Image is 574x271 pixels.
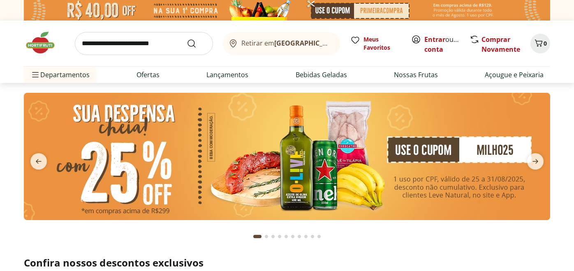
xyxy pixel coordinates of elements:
button: Go to page 6 from fs-carousel [289,227,296,246]
button: previous [24,153,53,170]
b: [GEOGRAPHIC_DATA]/[GEOGRAPHIC_DATA] [274,39,413,48]
button: Go to page 4 from fs-carousel [276,227,283,246]
button: Carrinho [530,34,550,53]
a: Ofertas [137,70,160,80]
button: Go to page 2 from fs-carousel [263,227,270,246]
h2: Confira nossos descontos exclusivos [24,256,550,269]
span: 0 [544,39,547,47]
input: search [75,32,213,55]
a: Nossas Frutas [394,70,438,80]
span: Retirar em [241,39,332,47]
button: Go to page 5 from fs-carousel [283,227,289,246]
button: Go to page 3 from fs-carousel [270,227,276,246]
button: Submit Search [187,39,206,48]
a: Meus Favoritos [350,35,401,52]
button: Retirar em[GEOGRAPHIC_DATA]/[GEOGRAPHIC_DATA] [223,32,340,55]
button: Go to page 10 from fs-carousel [316,227,322,246]
a: Lançamentos [206,70,248,80]
button: Current page from fs-carousel [252,227,263,246]
a: Comprar Novamente [481,35,520,54]
button: Go to page 8 from fs-carousel [303,227,309,246]
a: Açougue e Peixaria [485,70,544,80]
img: Hortifruti [24,30,65,55]
button: next [521,153,550,170]
a: Entrar [424,35,445,44]
a: Criar conta [424,35,470,54]
img: cupom [24,93,550,220]
span: Meus Favoritos [363,35,401,52]
button: Go to page 7 from fs-carousel [296,227,303,246]
a: Bebidas Geladas [296,70,347,80]
button: Menu [30,65,40,85]
span: ou [424,34,461,54]
span: Departamentos [30,65,90,85]
button: Go to page 9 from fs-carousel [309,227,316,246]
